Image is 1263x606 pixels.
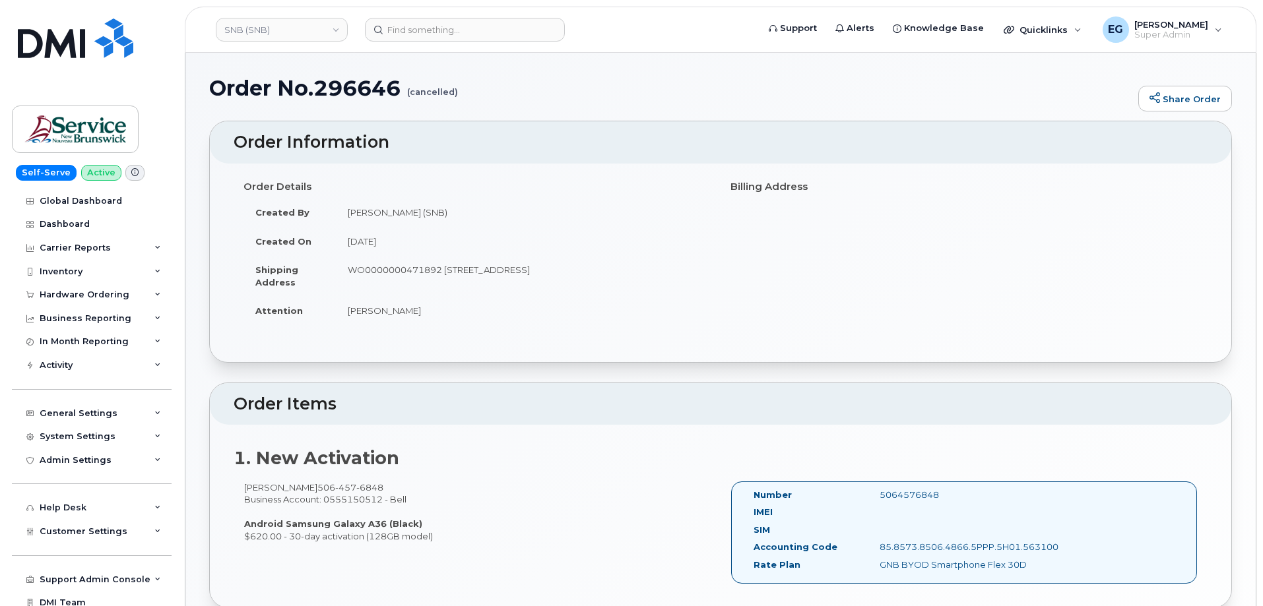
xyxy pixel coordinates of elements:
[336,227,711,256] td: [DATE]
[234,447,399,469] strong: 1. New Activation
[754,559,800,571] label: Rate Plan
[754,541,837,553] label: Accounting Code
[754,489,792,501] label: Number
[255,207,309,218] strong: Created By
[870,489,1046,501] div: 5064576848
[754,506,773,518] label: IMEI
[244,518,422,529] strong: Android Samsung Galaxy A36 (Black)
[356,482,383,493] span: 6848
[317,482,383,493] span: 506
[1138,86,1232,112] a: Share Order
[243,181,711,193] h4: Order Details
[234,133,1208,152] h2: Order Information
[870,559,1046,571] div: GNB BYOD Smartphone Flex 30D
[255,236,311,247] strong: Created On
[870,541,1046,553] div: 85.8573.8506.4866.5PPP.5H01.563100
[407,76,458,97] small: (cancelled)
[730,181,1198,193] h4: Billing Address
[209,76,1132,100] h1: Order No.296646
[336,296,711,325] td: [PERSON_NAME]
[255,305,303,316] strong: Attention
[754,524,770,536] label: SIM
[336,198,711,227] td: [PERSON_NAME] (SNB)
[255,264,298,288] strong: Shipping Address
[234,395,1208,413] h2: Order Items
[234,481,721,543] div: [PERSON_NAME] Business Account: 0555150512 - Bell $620.00 - 30-day activation (128GB model)
[336,255,711,296] td: WO0000000471892 [STREET_ADDRESS]
[335,482,356,493] span: 457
